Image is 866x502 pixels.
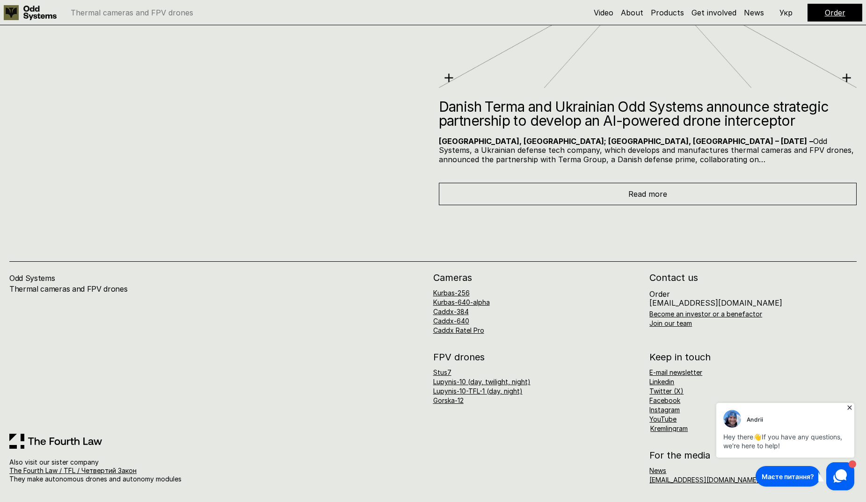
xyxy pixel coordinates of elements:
[779,9,793,16] p: Укр
[433,396,464,404] a: Gorska-12
[649,368,702,376] a: E-mail newsletter
[825,8,845,17] a: Order
[433,368,451,376] a: Stus7
[649,310,762,318] a: Become an investor or a benefactor
[433,317,469,325] a: Caddx-640
[433,298,490,306] a: Kurbas-640-alpha
[433,352,640,362] h2: FPV drones
[433,378,531,386] a: Lupynis-10 (day, twilight, night)
[433,273,640,282] h2: Cameras
[9,458,255,484] p: Also visit our sister company They make autonomous drones and autonomy modules
[744,8,764,17] a: News
[649,451,857,460] h2: For the media
[649,476,759,484] a: [EMAIL_ADDRESS][DOMAIN_NAME]
[649,466,666,474] a: News
[691,8,736,17] a: Get involved
[433,289,470,297] a: Kurbas-256
[714,400,857,493] iframe: HelpCrunch
[9,273,222,304] h4: Odd Systems Thermal cameras and FPV drones
[628,189,667,199] span: Read more
[433,326,484,334] a: Caddx Ratel Pro
[651,8,684,17] a: Products
[649,352,711,362] h2: Keep in touch
[649,378,674,386] a: Linkedin
[649,319,692,327] a: Join our team
[649,387,684,395] a: Twitter (X)
[439,136,807,146] strong: [GEOGRAPHIC_DATA], [GEOGRAPHIC_DATA]; [GEOGRAPHIC_DATA], [GEOGRAPHIC_DATA] – [DATE]
[649,396,680,404] a: Facebook
[439,137,857,164] p: Odd Systems, a Ukrainian defense tech company, which develops and manufactures thermal cameras an...
[594,8,613,17] a: Video
[433,387,523,395] a: Lupynis-10-TFL-1 (day, night)
[433,308,469,316] a: Caddx-384
[650,424,688,432] a: Kremlingram
[809,136,813,146] strong: –
[649,273,857,282] h2: Contact us
[649,406,680,414] a: Instagram
[649,415,677,423] a: YouTube
[621,8,643,17] a: About
[71,9,193,16] p: Thermal cameras and FPV drones
[649,290,782,308] p: Order [EMAIL_ADDRESS][DOMAIN_NAME]
[9,466,137,474] a: The Fourth Law / TFL / Четвертий Закон
[439,100,857,128] h2: Danish Terma and Ukrainian Odd Systems announce strategic partnership to develop an AI-powered dr...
